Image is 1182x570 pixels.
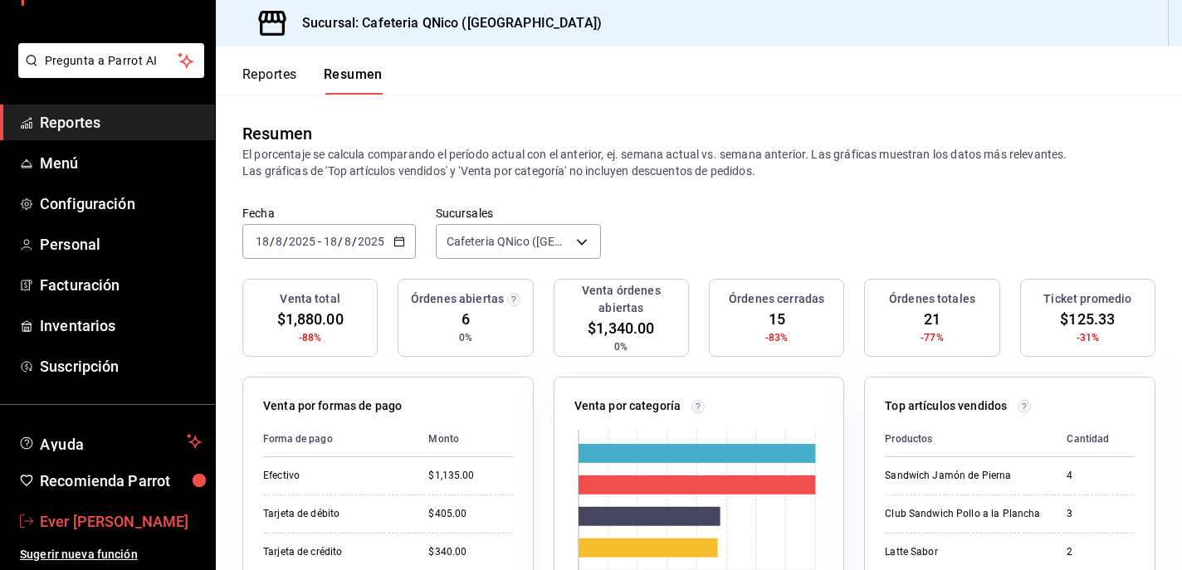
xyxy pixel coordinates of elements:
[561,282,681,317] h3: Venta órdenes abiertas
[255,235,270,248] input: --
[40,192,202,215] span: Configuración
[270,235,275,248] span: /
[263,397,402,415] p: Venta por formas de pago
[45,52,178,70] span: Pregunta a Parrot AI
[889,290,975,308] h3: Órdenes totales
[242,66,297,95] button: Reportes
[40,111,202,134] span: Reportes
[289,13,602,33] h3: Sucursal: Cafeteria QNico ([GEOGRAPHIC_DATA])
[357,235,385,248] input: ----
[40,233,202,256] span: Personal
[40,510,202,533] span: Ever [PERSON_NAME]
[242,66,383,95] div: navigation tabs
[288,235,316,248] input: ----
[344,235,352,248] input: --
[242,121,312,146] div: Resumen
[277,308,344,330] span: $1,880.00
[462,308,470,330] span: 6
[263,469,402,483] div: Efectivo
[40,470,202,492] span: Recomienda Parrot
[263,507,402,521] div: Tarjeta de débito
[40,314,202,337] span: Inventarios
[729,290,824,308] h3: Órdenes cerradas
[40,152,202,174] span: Menú
[299,330,322,345] span: -88%
[428,507,512,521] div: $405.00
[765,330,789,345] span: -83%
[885,469,1040,483] div: Sandwich Jamón de Pierna
[263,545,402,559] div: Tarjeta de crédito
[447,233,570,250] span: Cafeteria QNico ([GEOGRAPHIC_DATA])
[318,235,321,248] span: -
[338,235,343,248] span: /
[324,66,383,95] button: Resumen
[428,545,512,559] div: $340.00
[1067,469,1109,483] div: 4
[242,207,416,219] label: Fecha
[574,397,681,415] p: Venta por categoría
[411,290,504,308] h3: Órdenes abiertas
[323,235,338,248] input: --
[1060,308,1115,330] span: $125.33
[885,507,1040,521] div: Club Sandwich Pollo a la Plancha
[1067,507,1109,521] div: 3
[1043,290,1131,308] h3: Ticket promedio
[20,546,202,563] span: Sugerir nueva función
[885,421,1053,457] th: Productos
[428,469,512,483] div: $1,135.00
[921,330,944,345] span: -77%
[275,235,283,248] input: --
[1053,421,1122,457] th: Cantidad
[263,421,415,457] th: Forma de pago
[769,308,785,330] span: 15
[1067,545,1109,559] div: 2
[280,290,339,308] h3: Venta total
[885,545,1040,559] div: Latte Sabor
[40,274,202,296] span: Facturación
[459,330,472,345] span: 0%
[436,207,601,219] label: Sucursales
[614,339,628,354] span: 0%
[924,308,940,330] span: 21
[352,235,357,248] span: /
[283,235,288,248] span: /
[588,317,654,339] span: $1,340.00
[242,146,1155,179] p: El porcentaje se calcula comparando el período actual con el anterior, ej. semana actual vs. sema...
[885,397,1007,415] p: Top artículos vendidos
[40,355,202,378] span: Suscripción
[415,421,512,457] th: Monto
[1077,330,1100,345] span: -31%
[1122,421,1174,457] th: Monto
[12,64,204,81] a: Pregunta a Parrot AI
[40,431,180,451] span: Ayuda
[18,43,204,78] button: Pregunta a Parrot AI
